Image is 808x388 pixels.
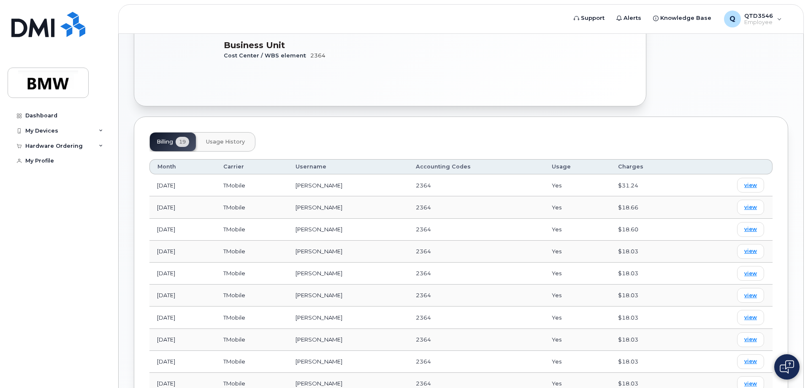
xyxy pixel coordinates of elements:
th: Charges [610,159,689,174]
div: $18.03 [618,358,681,366]
a: view [737,288,764,303]
div: $18.03 [618,269,681,277]
span: view [744,203,757,211]
td: [PERSON_NAME] [288,241,408,263]
div: $18.03 [618,336,681,344]
div: $18.60 [618,225,681,233]
span: Usage History [206,138,245,145]
a: view [737,200,764,214]
td: [PERSON_NAME] [288,307,408,328]
span: 2364 [416,270,431,277]
td: [PERSON_NAME] [288,285,408,307]
td: Yes [544,307,610,328]
span: Knowledge Base [660,14,711,22]
td: [DATE] [149,329,216,351]
span: Employee [744,19,773,26]
th: Accounting Codes [408,159,544,174]
td: TMobile [216,285,288,307]
td: TMobile [216,174,288,196]
a: view [737,266,764,281]
div: $18.03 [618,247,681,255]
td: TMobile [216,196,288,218]
a: view [737,332,764,347]
span: 2364 [310,52,325,59]
div: $18.66 [618,203,681,212]
td: [PERSON_NAME] [288,329,408,351]
td: TMobile [216,263,288,285]
h3: Business Unit [224,40,422,50]
span: 2364 [416,358,431,365]
td: [DATE] [149,307,216,328]
span: 2364 [416,292,431,298]
td: TMobile [216,307,288,328]
td: Yes [544,329,610,351]
a: Alerts [610,10,647,27]
td: [PERSON_NAME] [288,219,408,241]
td: Yes [544,285,610,307]
span: view [744,292,757,299]
td: [PERSON_NAME] [288,351,408,373]
span: view [744,380,757,388]
td: [DATE] [149,219,216,241]
a: view [737,222,764,237]
td: Yes [544,174,610,196]
th: Usage [544,159,610,174]
span: QTD3546 [744,12,773,19]
td: Yes [544,196,610,218]
span: view [744,314,757,321]
span: Q [729,14,735,24]
td: Yes [544,351,610,373]
span: Alerts [624,14,641,22]
td: [DATE] [149,174,216,196]
td: [PERSON_NAME] [288,263,408,285]
td: [DATE] [149,263,216,285]
th: Month [149,159,216,174]
span: 2364 [416,336,431,343]
span: 2364 [416,226,431,233]
div: QTD3546 [718,11,788,27]
td: TMobile [216,241,288,263]
span: 2364 [416,248,431,255]
span: view [744,225,757,233]
span: 2364 [416,314,431,321]
span: Cost Center / WBS element [224,52,310,59]
td: Yes [544,219,610,241]
div: $18.03 [618,291,681,299]
a: Knowledge Base [647,10,717,27]
td: [PERSON_NAME] [288,196,408,218]
a: Support [568,10,610,27]
div: $18.03 [618,314,681,322]
span: view [744,336,757,343]
th: Carrier [216,159,288,174]
span: view [744,358,757,365]
span: Support [581,14,605,22]
td: TMobile [216,219,288,241]
a: view [737,310,764,325]
span: view [744,182,757,189]
td: Yes [544,241,610,263]
a: view [737,354,764,369]
td: [DATE] [149,196,216,218]
span: view [744,247,757,255]
span: 2364 [416,380,431,387]
td: TMobile [216,351,288,373]
td: TMobile [216,329,288,351]
th: Username [288,159,408,174]
div: $18.03 [618,380,681,388]
span: 2364 [416,182,431,189]
td: [DATE] [149,285,216,307]
span: 2364 [416,204,431,211]
a: view [737,244,764,259]
span: view [744,270,757,277]
td: [PERSON_NAME] [288,174,408,196]
td: [DATE] [149,351,216,373]
td: [DATE] [149,241,216,263]
div: $31.24 [618,182,681,190]
a: view [737,178,764,193]
td: Yes [544,263,610,285]
img: Open chat [780,360,794,374]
